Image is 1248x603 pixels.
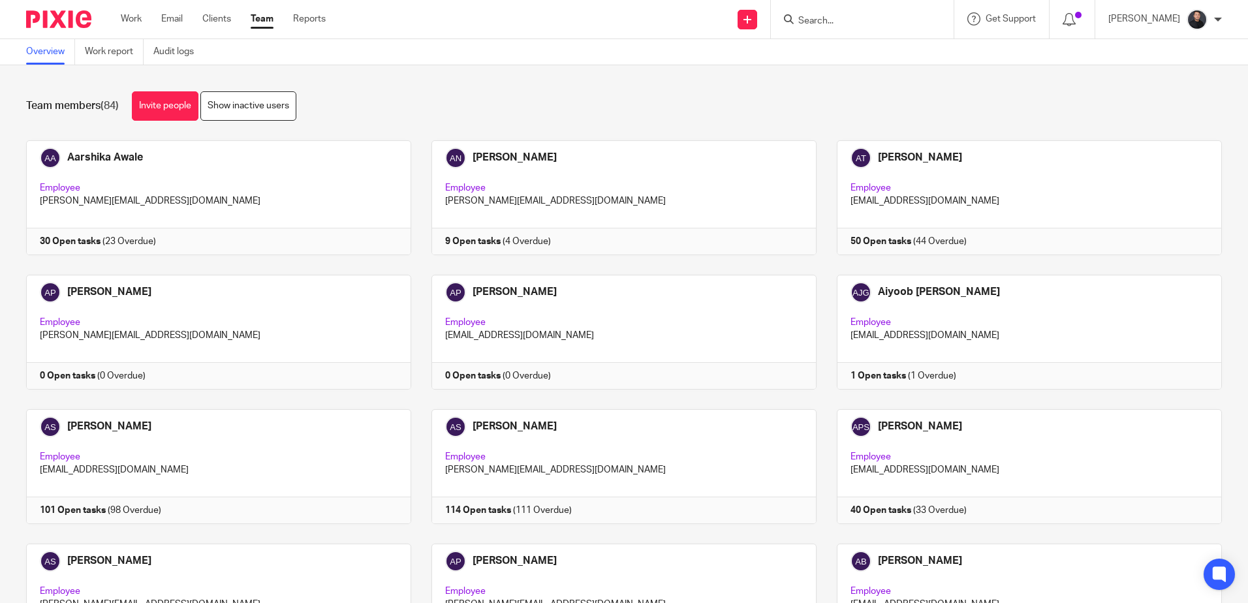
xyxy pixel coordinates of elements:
a: Overview [26,39,75,65]
a: Reports [293,12,326,25]
a: Team [251,12,273,25]
input: Search [797,16,914,27]
h1: Team members [26,99,119,113]
span: (84) [101,100,119,111]
a: Audit logs [153,39,204,65]
img: Pixie [26,10,91,28]
a: Show inactive users [200,91,296,121]
a: Clients [202,12,231,25]
img: My%20Photo.jpg [1187,9,1208,30]
p: [PERSON_NAME] [1108,12,1180,25]
a: Invite people [132,91,198,121]
a: Work [121,12,142,25]
a: Email [161,12,183,25]
span: Get Support [986,14,1036,23]
a: Work report [85,39,144,65]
